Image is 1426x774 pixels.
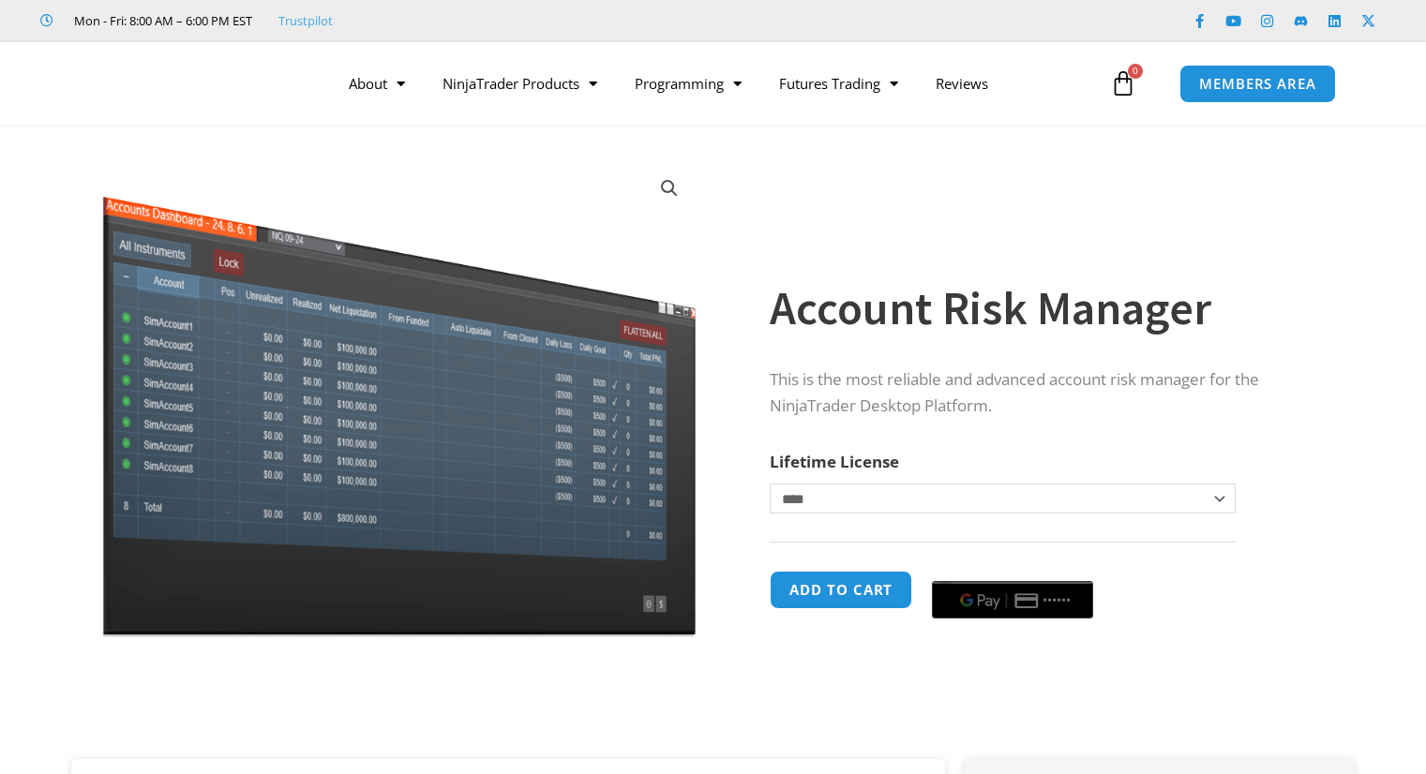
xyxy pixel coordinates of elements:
span: 0 [1128,64,1143,79]
img: Screenshot 2024-08-26 15462845454 [98,157,700,637]
iframe: Secure payment input frame [928,568,1097,570]
a: 0 [1082,56,1164,111]
a: MEMBERS AREA [1179,65,1336,103]
a: NinjaTrader Products [424,62,616,105]
button: Add to cart [770,571,912,609]
img: LogoAI | Affordable Indicators – NinjaTrader [69,50,271,117]
a: View full-screen image gallery [653,171,686,205]
label: Lifetime License [770,451,899,472]
p: This is the most reliable and advanced account risk manager for the NinjaTrader Desktop Platform. [770,366,1317,421]
a: Clear options [770,523,799,536]
a: Programming [616,62,760,105]
a: Futures Trading [760,62,917,105]
text: •••••• [1043,594,1072,607]
span: MEMBERS AREA [1199,77,1316,91]
a: About [330,62,424,105]
h1: Account Risk Manager [770,275,1317,341]
nav: Menu [330,62,1105,105]
a: Trustpilot [278,9,333,32]
a: Reviews [917,62,1007,105]
button: Buy with GPay [932,581,1093,618]
span: Mon - Fri: 8:00 AM – 6:00 PM EST [69,9,252,32]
